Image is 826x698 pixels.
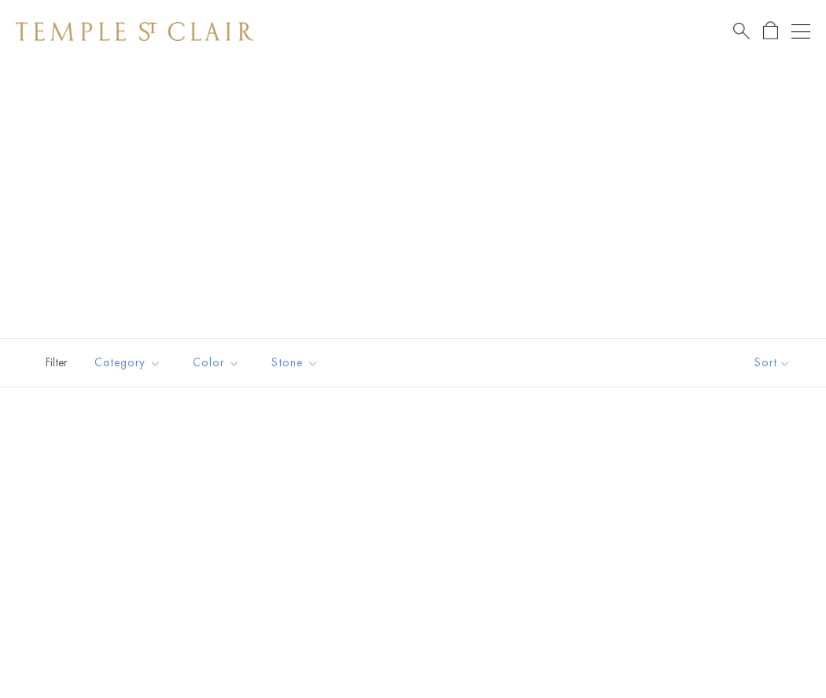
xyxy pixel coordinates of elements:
[264,353,330,373] span: Stone
[763,21,778,41] a: Open Shopping Bag
[87,353,173,373] span: Category
[733,21,750,41] a: Search
[185,353,252,373] span: Color
[16,22,253,41] img: Temple St. Clair
[719,339,826,387] button: Show sort by
[260,345,330,380] button: Stone
[181,345,252,380] button: Color
[791,22,810,41] button: Open navigation
[83,345,173,380] button: Category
